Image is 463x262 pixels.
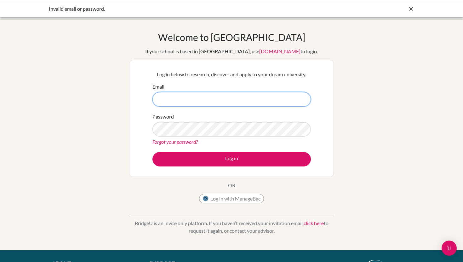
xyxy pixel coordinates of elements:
p: BridgeU is an invite only platform. If you haven’t received your invitation email, to request it ... [129,219,334,235]
div: Invalid email or password. [49,5,320,13]
label: Password [152,113,174,120]
button: Log in [152,152,311,166]
h1: Welcome to [GEOGRAPHIC_DATA] [158,32,305,43]
p: Log in below to research, discover and apply to your dream university. [152,71,311,78]
label: Email [152,83,164,90]
button: Log in with ManageBac [199,194,264,203]
a: click here [304,220,324,226]
div: If your school is based in [GEOGRAPHIC_DATA], use to login. [145,48,318,55]
p: OR [228,182,235,189]
a: [DOMAIN_NAME] [259,48,300,54]
a: Forgot your password? [152,139,198,145]
div: Open Intercom Messenger [442,241,457,256]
